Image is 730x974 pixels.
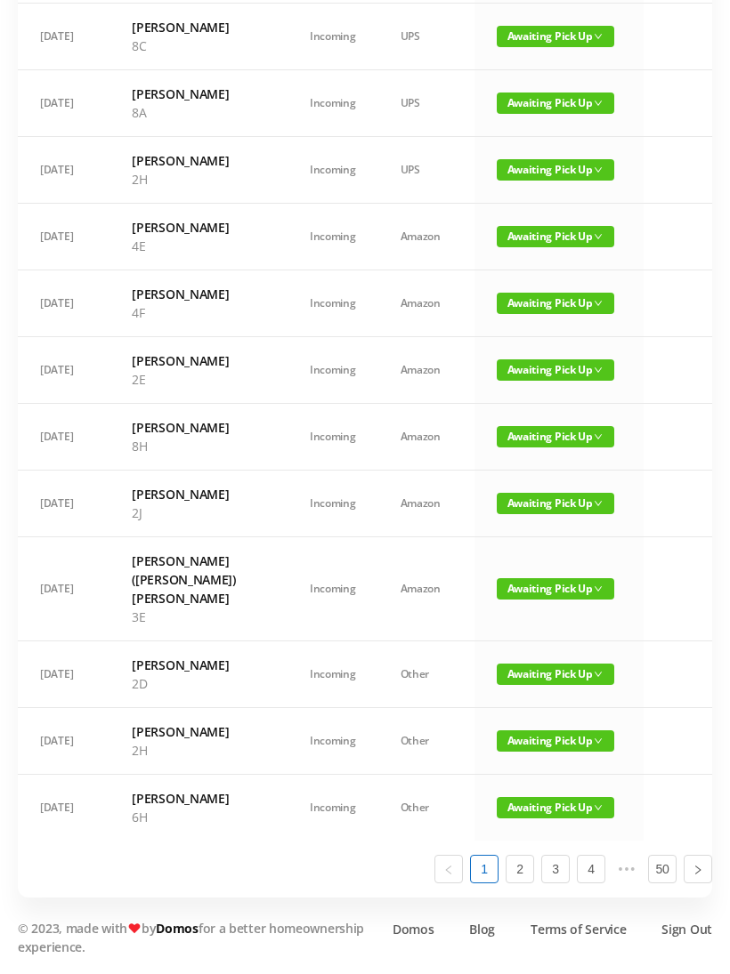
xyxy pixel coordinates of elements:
h6: [PERSON_NAME] [132,722,265,741]
i: icon: down [594,232,603,241]
p: 6H [132,808,265,826]
span: Awaiting Pick Up [497,26,614,47]
td: [DATE] [18,641,109,708]
li: 1 [470,855,499,883]
td: [DATE] [18,204,109,270]
h6: [PERSON_NAME] [132,285,265,303]
td: Amazon [378,537,474,641]
td: Other [378,775,474,841]
span: Awaiting Pick Up [497,426,614,447]
p: 4E [132,237,265,255]
li: Next 5 Pages [612,855,641,883]
td: Incoming [288,775,378,841]
span: Awaiting Pick Up [497,293,614,314]
p: 8C [132,36,265,55]
i: icon: down [594,32,603,41]
p: 2E [132,370,265,389]
span: Awaiting Pick Up [497,359,614,381]
td: Amazon [378,471,474,537]
span: Awaiting Pick Up [497,159,614,181]
p: 2H [132,170,265,189]
td: Incoming [288,471,378,537]
a: 50 [649,856,676,882]
td: [DATE] [18,537,109,641]
td: [DATE] [18,137,109,204]
td: Incoming [288,70,378,137]
i: icon: down [594,499,603,508]
td: [DATE] [18,270,109,337]
td: [DATE] [18,337,109,404]
td: Amazon [378,404,474,471]
td: UPS [378,4,474,70]
td: Incoming [288,404,378,471]
h6: [PERSON_NAME] [132,151,265,170]
i: icon: down [594,366,603,374]
span: Awaiting Pick Up [497,797,614,818]
a: Domos [156,920,199,937]
td: Incoming [288,204,378,270]
span: Awaiting Pick Up [497,664,614,685]
li: 2 [506,855,534,883]
span: ••• [612,855,641,883]
td: Other [378,708,474,775]
td: UPS [378,70,474,137]
td: Other [378,641,474,708]
i: icon: right [693,865,703,875]
td: Incoming [288,337,378,404]
p: 2H [132,741,265,760]
td: UPS [378,137,474,204]
h6: [PERSON_NAME] [132,418,265,437]
h6: [PERSON_NAME] [132,485,265,503]
a: Domos [393,920,434,938]
h6: [PERSON_NAME] [132,351,265,370]
li: Next Page [684,855,712,883]
i: icon: down [594,670,603,679]
i: icon: down [594,584,603,593]
span: Awaiting Pick Up [497,93,614,114]
td: Incoming [288,137,378,204]
h6: [PERSON_NAME] [132,656,265,674]
td: [DATE] [18,4,109,70]
p: 2J [132,503,265,522]
h6: [PERSON_NAME] [132,789,265,808]
i: icon: down [594,737,603,745]
i: icon: down [594,99,603,108]
td: [DATE] [18,404,109,471]
a: Terms of Service [531,920,626,938]
h6: [PERSON_NAME] [132,218,265,237]
td: Incoming [288,4,378,70]
span: Awaiting Pick Up [497,730,614,752]
h6: [PERSON_NAME] [132,85,265,103]
td: Incoming [288,270,378,337]
a: 2 [507,856,533,882]
p: 3E [132,608,265,626]
a: 3 [542,856,569,882]
p: 8A [132,103,265,122]
td: [DATE] [18,775,109,841]
td: Amazon [378,337,474,404]
span: Awaiting Pick Up [497,226,614,247]
li: 3 [541,855,570,883]
span: Awaiting Pick Up [497,578,614,600]
td: Incoming [288,641,378,708]
td: Amazon [378,204,474,270]
p: 8H [132,437,265,455]
a: Sign Out [661,920,712,938]
td: Incoming [288,708,378,775]
td: [DATE] [18,471,109,537]
h6: [PERSON_NAME] [132,18,265,36]
p: 4F [132,303,265,322]
li: 4 [577,855,605,883]
i: icon: down [594,803,603,812]
p: © 2023, made with by for a better homeownership experience. [18,919,374,956]
td: [DATE] [18,708,109,775]
td: Amazon [378,270,474,337]
a: 1 [471,856,498,882]
i: icon: down [594,432,603,441]
td: Incoming [288,537,378,641]
i: icon: left [443,865,454,875]
span: Awaiting Pick Up [497,493,614,514]
li: 50 [648,855,677,883]
i: icon: down [594,165,603,174]
p: 2D [132,674,265,693]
